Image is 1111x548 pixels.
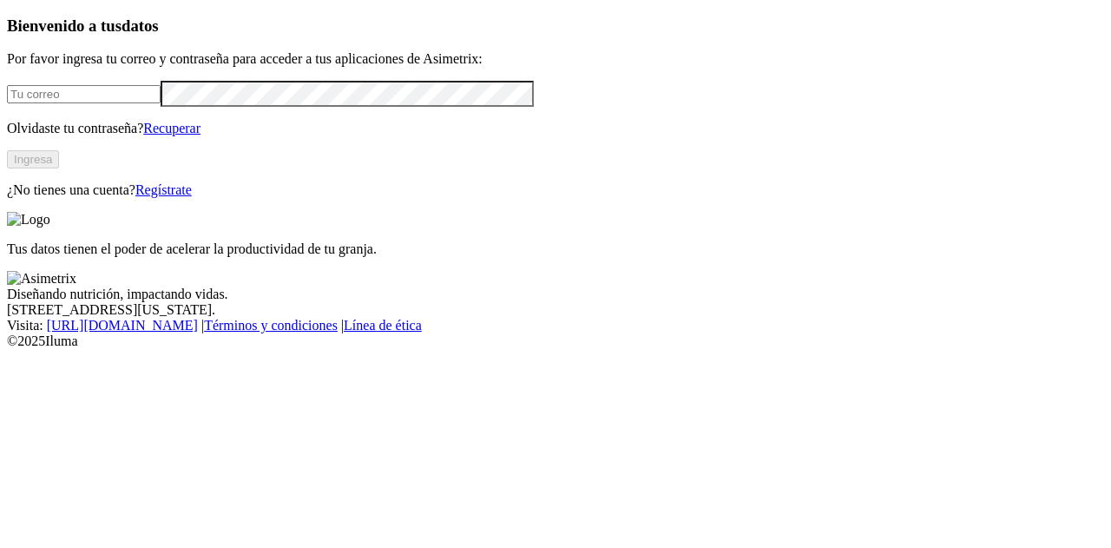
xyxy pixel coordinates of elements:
[7,271,76,287] img: Asimetrix
[344,318,422,333] a: Línea de ética
[7,241,1104,257] p: Tus datos tienen el poder de acelerar la productividad de tu granja.
[7,182,1104,198] p: ¿No tienes una cuenta?
[7,287,1104,302] div: Diseñando nutrición, impactando vidas.
[122,17,159,35] span: datos
[7,150,59,168] button: Ingresa
[204,318,338,333] a: Términos y condiciones
[7,51,1104,67] p: Por favor ingresa tu correo y contraseña para acceder a tus aplicaciones de Asimetrix:
[7,302,1104,318] div: [STREET_ADDRESS][US_STATE].
[7,212,50,228] img: Logo
[7,17,1104,36] h3: Bienvenido a tus
[143,121,201,135] a: Recuperar
[7,333,1104,349] div: © 2025 Iluma
[7,85,161,103] input: Tu correo
[47,318,198,333] a: [URL][DOMAIN_NAME]
[7,121,1104,136] p: Olvidaste tu contraseña?
[135,182,192,197] a: Regístrate
[7,318,1104,333] div: Visita : | |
